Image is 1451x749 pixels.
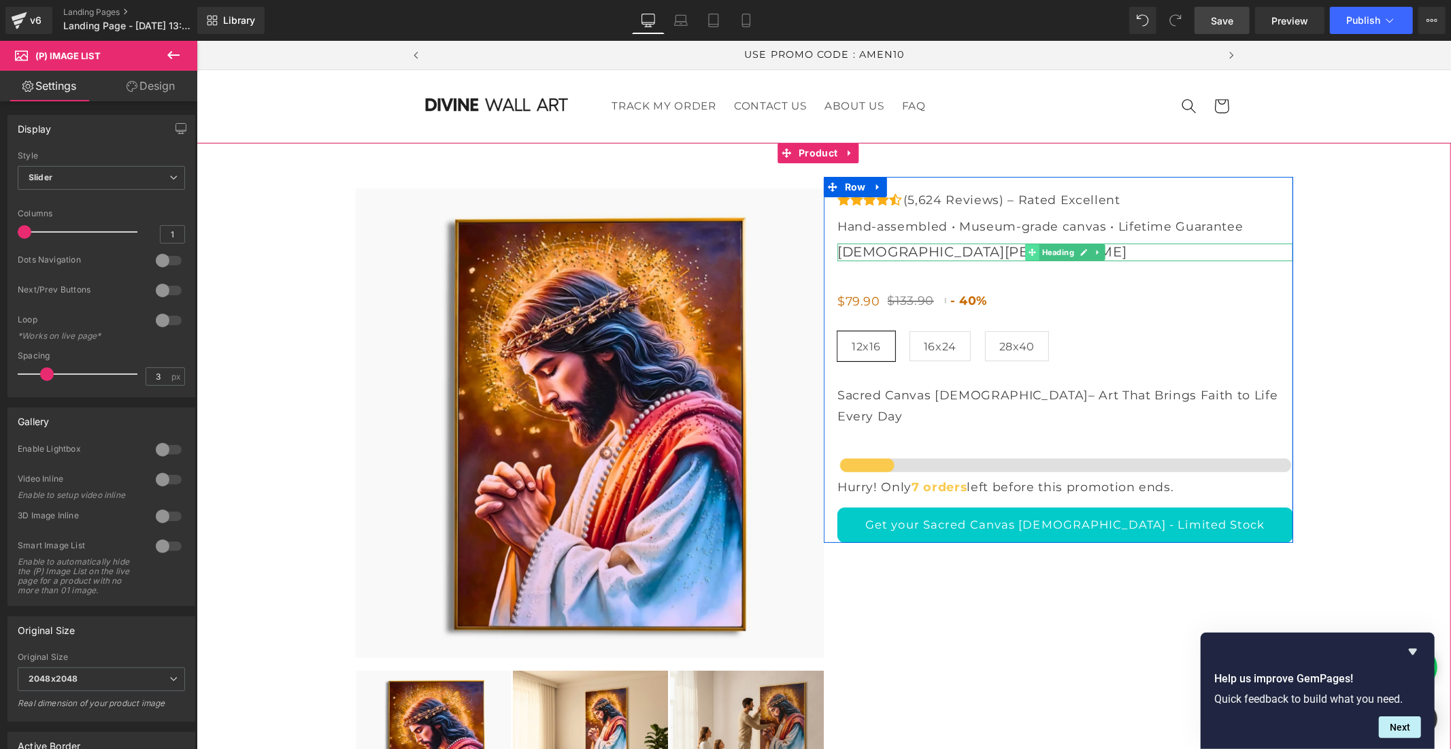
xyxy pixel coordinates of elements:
span: USE PROMO CODE : AMEN10 [548,7,707,20]
div: Display [18,116,51,135]
div: 3D Image Inline [18,510,142,525]
div: Help us improve GemPages! [1214,644,1421,738]
div: Style [18,151,185,161]
span: px [171,372,183,381]
div: Video Inline [18,473,142,488]
font: Hurry! Only [641,439,715,453]
button: Hide survey [1405,644,1421,660]
img: Sacred Canvas Jesus – Inspiring Faith for Everyday Living [159,148,629,617]
span: $79.90 [641,253,684,267]
div: Gallery [18,408,49,427]
a: FAQ [697,50,738,81]
summary: Search [976,49,1009,82]
div: Real dimension of your product image [18,698,185,718]
div: Smart Image List [18,540,142,554]
span: - [754,252,759,267]
a: Divine Wall Art [210,43,392,88]
font: left before this promotion ends. [771,439,978,453]
a: TRACK MY ORDER [406,50,529,81]
img: Divine Wall Art [216,48,386,82]
a: Tablet [697,7,730,34]
span: Product [599,102,644,122]
a: New Library [197,7,265,34]
h2: Help us improve GemPages! [1214,671,1421,687]
div: Original Size [18,617,75,636]
a: Landing Pages [63,7,220,18]
p: Sacred Canvas [DEMOGRAPHIC_DATA]– Art That Brings Faith to Life Every Day [641,344,1097,386]
span: CONTACT US [537,59,610,72]
a: Expand / Collapse [895,203,909,220]
span: Heading [843,203,880,220]
span: Library [223,14,255,27]
button: More [1418,7,1446,34]
a: Expand / Collapse [673,136,690,156]
div: Spacing [18,351,185,361]
div: Enable Lightbox [18,444,142,458]
div: Dots Navigation [18,254,142,269]
span: 28x40 [803,291,838,320]
span: $133.90 [691,252,738,267]
a: Laptop [665,7,697,34]
p: (5,624 Reviews) – Rated Excellent [707,150,924,169]
span: Preview [1271,14,1308,28]
button: Publish [1330,7,1413,34]
span: Save [1211,14,1233,28]
a: v6 [5,7,52,34]
span: ABOUT US [628,59,687,72]
a: Expand / Collapse [644,102,662,122]
div: v6 [27,12,44,29]
div: Original Size [18,652,185,662]
span: Row [645,136,673,156]
div: Loop [18,314,142,329]
p: Quick feedback to build what you need. [1214,693,1421,705]
div: Columns [18,209,185,218]
div: Next/Prev Buttons [18,284,142,299]
button: Undo [1129,7,1156,34]
div: Enable to setup video inline [18,490,140,500]
span: 16x24 [727,291,760,320]
a: Preview [1255,7,1324,34]
span: TRACK MY ORDER [415,59,519,72]
span: Landing Page - [DATE] 13:53:23 [63,20,194,31]
b: Slider [29,172,52,182]
span: Publish [1346,15,1380,26]
a: Mobile [730,7,763,34]
a: Desktop [632,7,665,34]
button: Get your Sacred Canvas [DEMOGRAPHIC_DATA] - Limited Stock [641,467,1097,502]
span: 40% [763,252,790,267]
span: FAQ [705,59,729,72]
span: 12x16 [655,291,684,320]
button: Next question [1379,716,1421,738]
div: Enable to automatically hide the (P) Image List on the live page for a product with no more than ... [18,557,140,595]
b: 2048x2048 [29,673,78,684]
span: (P) Image List [35,50,101,61]
button: Redo [1162,7,1189,34]
div: *Works on live page* [18,331,140,341]
a: ABOUT US [619,50,697,81]
a: Design [101,71,200,101]
a: CONTACT US [529,50,619,81]
font: 7 orders [715,439,770,453]
p: Hand-assembled • Museum-grade canvas • Lifetime Guarantee [641,176,1097,196]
